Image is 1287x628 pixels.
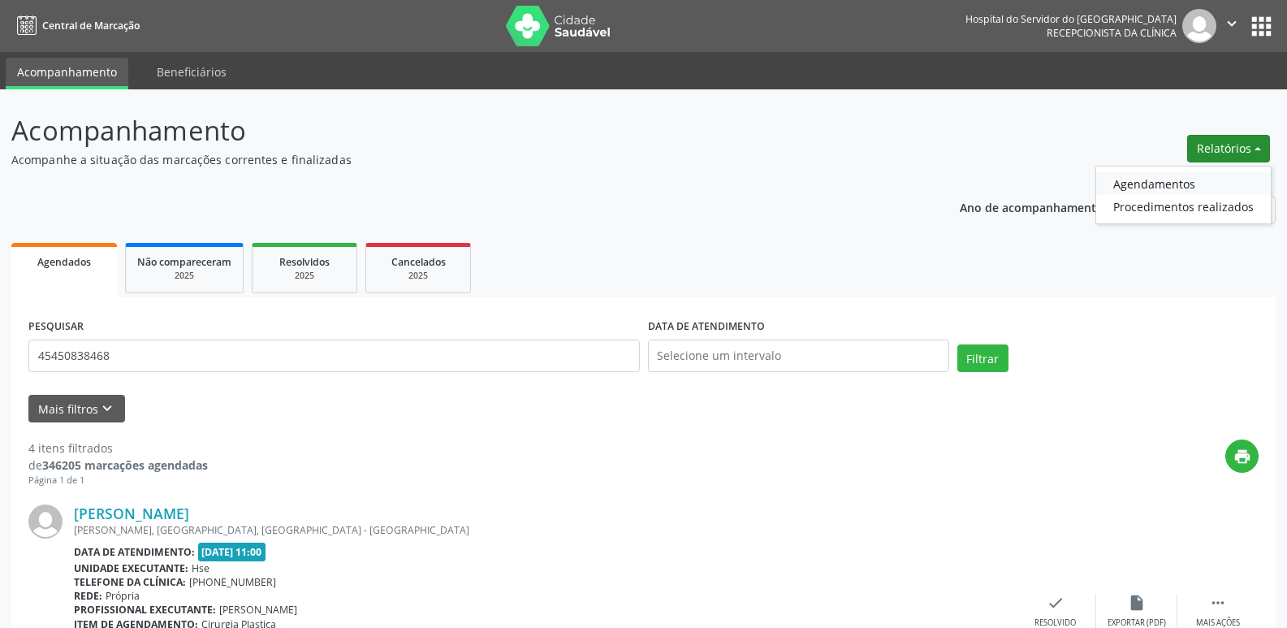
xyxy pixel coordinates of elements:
[192,561,209,575] span: Hse
[1233,448,1251,466] i: print
[11,151,896,168] p: Acompanhe a situação das marcações correntes e finalizadas
[74,523,1015,537] div: [PERSON_NAME], [GEOGRAPHIC_DATA], [GEOGRAPHIC_DATA] - [GEOGRAPHIC_DATA]
[74,589,102,603] b: Rede:
[1216,9,1247,43] button: 
[965,12,1177,26] div: Hospital do Servidor do [GEOGRAPHIC_DATA]
[378,270,459,282] div: 2025
[648,340,949,372] input: Selecione um intervalo
[74,603,216,617] b: Profissional executante:
[391,255,446,269] span: Cancelados
[74,505,189,522] a: [PERSON_NAME]
[28,340,640,372] input: Nome, código do beneficiário ou CPF
[98,400,116,418] i: keyboard_arrow_down
[279,255,330,269] span: Resolvidos
[1209,594,1227,612] i: 
[74,575,186,589] b: Telefone da clínica:
[11,12,140,39] a: Central de Marcação
[1247,12,1276,41] button: apps
[1223,15,1241,32] i: 
[28,314,84,340] label: PESQUISAR
[1047,594,1065,612] i: check
[106,589,140,603] span: Própria
[1128,594,1146,612] i: insert_drive_file
[74,545,195,559] b: Data de atendimento:
[28,505,63,539] img: img
[957,344,1008,372] button: Filtrar
[137,270,231,282] div: 2025
[28,395,125,423] button: Mais filtroskeyboard_arrow_down
[1047,26,1177,40] span: Recepcionista da clínica
[74,561,188,575] b: Unidade executante:
[189,575,276,589] span: [PHONE_NUMBER]
[1096,195,1271,218] a: Procedimentos realizados
[1096,172,1271,195] a: Agendamentos
[145,58,238,86] a: Beneficiários
[648,314,765,340] label: DATA DE ATENDIMENTO
[219,603,297,617] span: [PERSON_NAME]
[42,19,140,32] span: Central de Marcação
[1225,440,1259,473] button: print
[28,440,208,457] div: 4 itens filtrados
[1187,135,1270,162] button: Relatórios
[6,58,128,89] a: Acompanhamento
[1182,9,1216,43] img: img
[198,543,266,561] span: [DATE] 11:00
[1095,166,1272,224] ul: Relatórios
[42,457,208,473] strong: 346205 marcações agendadas
[28,474,208,487] div: Página 1 de 1
[960,197,1103,217] p: Ano de acompanhamento
[137,255,231,269] span: Não compareceram
[37,255,91,269] span: Agendados
[264,270,345,282] div: 2025
[11,110,896,151] p: Acompanhamento
[28,457,208,474] div: de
